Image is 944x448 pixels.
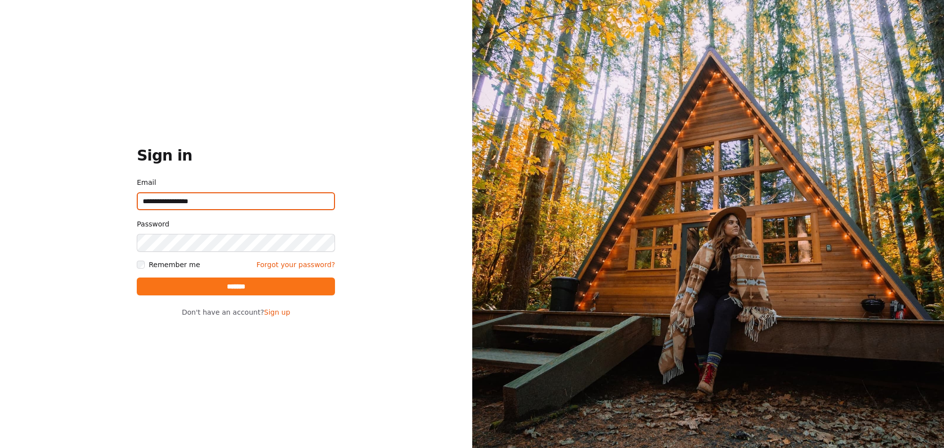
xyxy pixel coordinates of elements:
[137,176,335,188] label: Email
[137,147,335,165] h1: Sign in
[137,307,335,317] p: Don't have an account?
[149,260,200,270] label: Remember me
[256,260,335,270] a: Forgot your password?
[137,218,335,230] label: Password
[264,308,290,316] a: Sign up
